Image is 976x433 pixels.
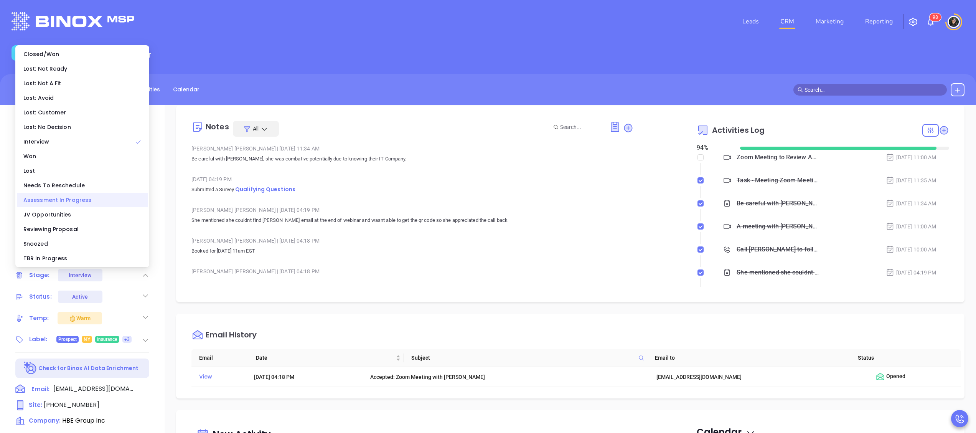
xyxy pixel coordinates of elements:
span: Company: [29,416,61,425]
div: Lost: Not A Fit [17,76,148,91]
p: Check for Binox AI Data Enrichment [38,364,138,372]
div: View [199,372,243,382]
div: Warm [69,314,91,323]
span: All [253,125,259,132]
img: iconNotification [926,17,935,26]
div: Temp: [29,312,49,324]
span: [PHONE_NUMBER] [44,400,99,409]
div: TBR In Progress [17,251,148,266]
div: [EMAIL_ADDRESS][DOMAIN_NAME] [656,373,865,381]
div: [DATE] 11:35 AM [886,176,936,185]
p: Be careful with [PERSON_NAME], she was combative potentially due to knowing their IT Company. [191,154,633,164]
div: Email History [206,331,257,341]
div: Lost: Customer [17,105,148,120]
span: Qualifying Questions [235,185,295,193]
div: Active [72,291,88,303]
img: logo [12,12,134,30]
div: [PERSON_NAME] [PERSON_NAME] [DATE] 11:34 AM [191,143,633,154]
div: Lost: No Decision [17,120,148,134]
span: Activities Log [712,126,765,134]
img: iconSetting [908,17,918,26]
div: She mentioned she couldnt find [PERSON_NAME] email at the end of webinar and wasnt able to get th... [737,267,819,278]
div: Reviewing Proposal [17,222,148,236]
div: Snoozed [17,236,148,251]
div: Closed/Won [17,47,148,61]
span: 8 [935,15,938,20]
div: JV Opportunities [17,207,148,222]
div: [DATE] 11:00 AM [886,222,936,231]
span: Email: [31,384,49,394]
div: [DATE] 04:19 PM [191,174,633,185]
div: Status: [29,291,52,302]
div: Won [17,149,148,164]
span: [EMAIL_ADDRESS][DOMAIN_NAME] [53,384,134,393]
span: Prospect [58,335,77,344]
div: Task - Meeting Zoom Meeting to Review Assessment - [PERSON_NAME] [737,175,819,186]
div: Opened [875,372,958,382]
span: | [277,268,278,274]
span: | [277,238,278,244]
div: [PERSON_NAME] [PERSON_NAME] [DATE] 04:18 PM [191,235,633,246]
span: Subject [411,354,635,362]
div: Zoom Meeting to Review Assessment - [PERSON_NAME] [737,152,819,163]
p: Submitted a Survey [191,185,633,194]
span: +3 [124,335,130,344]
span: Insurance [97,335,117,344]
a: Marketing [813,14,847,29]
div: [DATE] 04:19 PM [886,268,936,277]
div: Needs To Reschedule [17,178,148,193]
th: Email to [647,349,850,367]
div: Lost [17,164,148,178]
p: Booked for [DATE] 11am EST [191,246,633,256]
div: A meeting with [PERSON_NAME] has been scheduled - [PERSON_NAME] [737,221,819,232]
div: Lost: Avoid [17,91,148,105]
span: search [798,87,803,93]
span: | [277,207,278,213]
p: She mentioned she couldnt find [PERSON_NAME] email at the end of webinar and wasnt able to get th... [191,216,633,225]
div: [DATE] 04:18 PM [254,373,360,381]
div: Accepted: Zoom Meeting with [PERSON_NAME] [370,373,646,381]
div: [PERSON_NAME] [PERSON_NAME] [DATE] 04:18 PM [191,266,633,277]
a: CRM [777,14,797,29]
div: [DATE] 11:00 AM [886,153,936,162]
a: Reporting [862,14,896,29]
div: Lost: Not Ready [17,61,148,76]
div: Call [PERSON_NAME] to follow up [737,244,819,255]
sup: 98 [930,13,941,21]
div: 94 % [697,143,731,152]
th: Email [191,349,248,367]
div: Label: [29,334,48,345]
div: Stage: [29,269,50,281]
a: Calendar [168,83,204,96]
div: Notes [206,123,229,131]
div: Assessment In Progress [17,193,148,207]
input: Search… [805,86,943,94]
span: 9 [933,15,935,20]
img: user [948,16,960,28]
span: HBE Group Inc [62,416,105,425]
div: [PERSON_NAME] [PERSON_NAME] [DATE] 04:19 PM [191,204,633,216]
a: Leads [739,14,762,29]
th: Status [850,349,949,367]
th: Date [248,349,404,367]
img: Ai-Enrich-DaqCidB-.svg [24,362,37,375]
span: Date [256,354,394,362]
div: Be careful with [PERSON_NAME], she was combative potentially due to knowing their IT Company.&nbsp; [737,198,819,209]
div: Interview [17,134,148,149]
span: | [277,145,278,152]
div: Interview [69,269,92,281]
h1: Sales [31,43,72,61]
div: [DATE] 10:00 AM [886,245,936,254]
span: Site : [29,401,42,409]
input: Search... [560,123,601,131]
div: [DATE] 11:34 AM [886,199,936,208]
span: NY [84,335,90,344]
